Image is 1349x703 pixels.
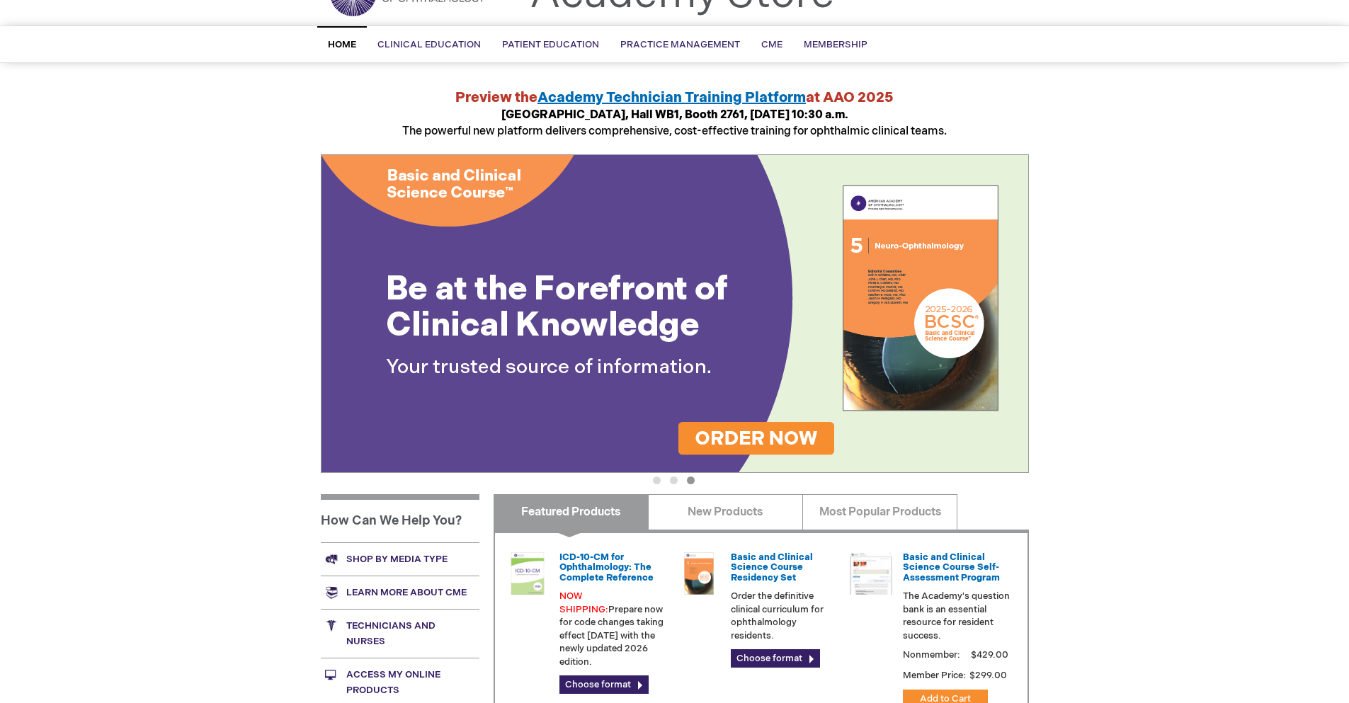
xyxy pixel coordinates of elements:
p: The Academy's question bank is an essential resource for resident success. [903,590,1011,642]
button: 2 of 3 [670,476,678,484]
span: $429.00 [969,649,1011,661]
strong: Preview the at AAO 2025 [455,89,894,106]
img: 02850963u_47.png [678,552,720,595]
a: Featured Products [494,494,649,530]
p: Order the definitive clinical curriculum for ophthalmology residents. [731,590,838,642]
span: Patient Education [502,39,599,50]
a: New Products [648,494,803,530]
button: 3 of 3 [687,476,695,484]
strong: Member Price: [903,670,966,681]
a: Learn more about CME [321,576,479,609]
a: Academy Technician Training Platform [537,89,806,106]
font: NOW SHIPPING: [559,590,608,615]
span: Membership [804,39,867,50]
a: ICD-10-CM for Ophthalmology: The Complete Reference [559,551,654,583]
button: 1 of 3 [653,476,661,484]
a: Shop by media type [321,542,479,576]
p: Prepare now for code changes taking effect [DATE] with the newly updated 2026 edition. [559,590,667,668]
a: Choose format [559,675,649,694]
strong: [GEOGRAPHIC_DATA], Hall WB1, Booth 2761, [DATE] 10:30 a.m. [501,108,848,122]
span: The powerful new platform delivers comprehensive, cost-effective training for ophthalmic clinical... [402,108,947,138]
a: Choose format [731,649,820,668]
span: Clinical Education [377,39,481,50]
span: $299.00 [968,670,1009,681]
span: CME [761,39,782,50]
span: Practice Management [620,39,740,50]
strong: Nonmember: [903,646,960,664]
span: Home [328,39,356,50]
a: Technicians and nurses [321,609,479,658]
a: Basic and Clinical Science Course Residency Set [731,551,813,583]
img: bcscself_20.jpg [850,552,892,595]
a: Most Popular Products [802,494,957,530]
img: 0120008u_42.png [506,552,549,595]
a: Basic and Clinical Science Course Self-Assessment Program [903,551,1000,583]
h1: How Can We Help You? [321,494,479,542]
